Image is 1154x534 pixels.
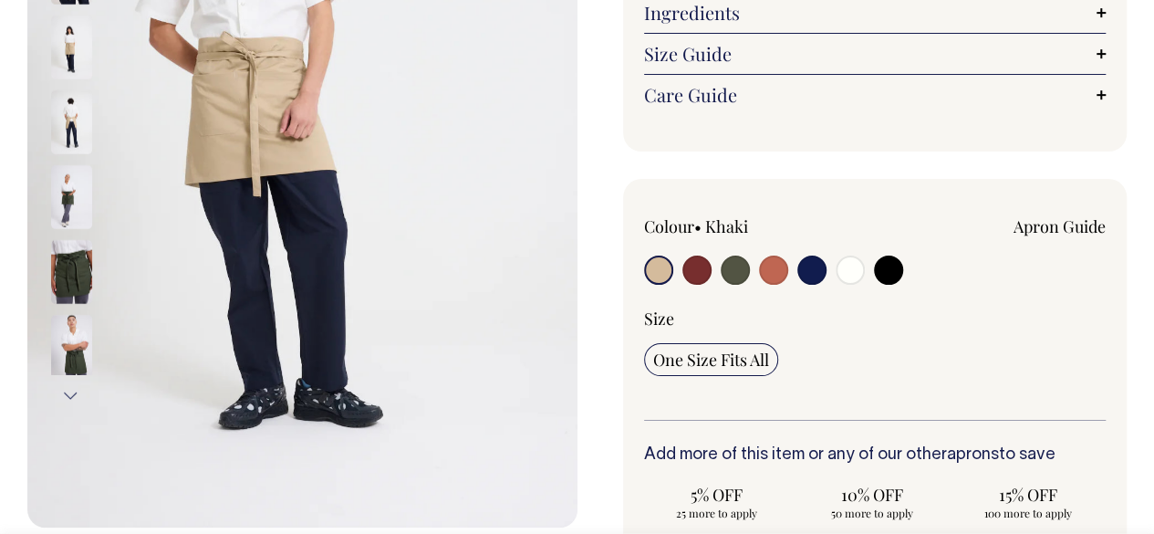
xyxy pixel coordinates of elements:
input: 15% OFF 100 more to apply [955,478,1100,526]
img: olive [51,314,92,378]
span: • [694,215,702,237]
span: 25 more to apply [653,506,780,520]
span: 100 more to apply [964,506,1091,520]
img: olive [51,164,92,228]
img: olive [51,239,92,303]
label: Khaki [705,215,748,237]
span: 15% OFF [964,484,1091,506]
a: Size Guide [644,43,1107,65]
input: 5% OFF 25 more to apply [644,478,789,526]
img: khaki [51,15,92,79]
div: Size [644,308,1107,330]
span: 5% OFF [653,484,780,506]
span: 50 more to apply [808,506,935,520]
input: One Size Fits All [644,343,778,376]
img: khaki [51,89,92,153]
input: 10% OFF 50 more to apply [799,478,944,526]
a: Apron Guide [1014,215,1106,237]
h6: Add more of this item or any of our other to save [644,446,1107,465]
a: aprons [947,447,999,463]
button: Next [57,375,85,416]
a: Ingredients [644,2,1107,24]
span: 10% OFF [808,484,935,506]
a: Care Guide [644,84,1107,106]
div: Colour [644,215,829,237]
span: One Size Fits All [653,349,769,371]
